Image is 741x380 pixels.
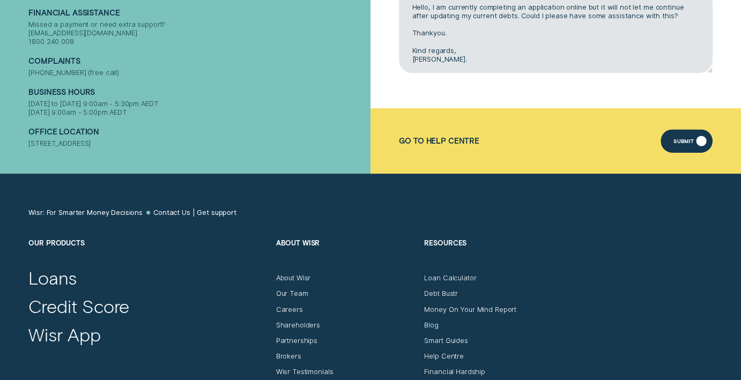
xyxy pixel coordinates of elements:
a: Our Team [276,289,308,297]
a: Debt Bustr [424,289,458,297]
a: Loans [28,266,77,289]
a: Go to Help Centre [399,137,479,146]
a: Financial Hardship [424,367,485,376]
h2: Our Products [28,239,267,273]
h2: Office Location [28,128,366,139]
h2: About Wisr [276,239,416,273]
a: Careers [276,305,303,314]
a: About Wisr [276,273,311,282]
h2: Resources [424,239,564,273]
a: Brokers [276,352,301,360]
a: Wisr: For Smarter Money Decisions [28,208,143,217]
h2: Complaints [28,57,366,68]
a: Wisr Testimonials [276,367,334,376]
h2: Financial assistance [28,8,366,19]
a: Money On Your Mind Report [424,305,516,314]
div: [DATE] to [DATE] 9:00am - 5:30pm AEDT [DATE] 9:00am - 5:00pm AEDT [28,99,366,116]
div: [PHONE_NUMBER] (free call) [28,68,366,77]
a: Shareholders [276,321,320,329]
h2: Business Hours [28,88,366,99]
a: Loan Calculator [424,273,476,282]
div: [STREET_ADDRESS] [28,139,366,147]
a: Help Centre [424,352,464,360]
a: Credit Score [28,295,129,317]
a: Blog [424,321,438,329]
a: Partnerships [276,336,317,345]
div: Missed a payment or need extra support? [EMAIL_ADDRESS][DOMAIN_NAME] 1800 240 008 [28,19,366,46]
button: Submit [661,129,713,153]
a: Smart Guides [424,336,468,345]
a: Contact Us | Get support [153,208,236,217]
a: Wisr App [28,323,100,346]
